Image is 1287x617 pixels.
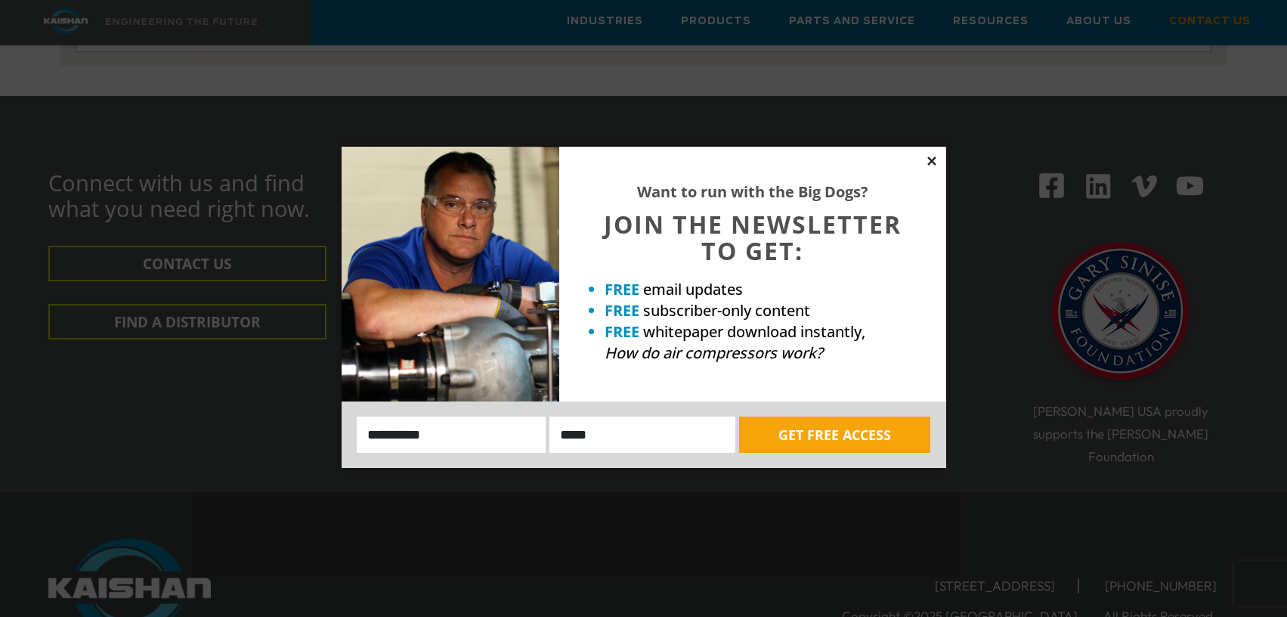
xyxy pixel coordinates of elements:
strong: FREE [605,279,639,299]
em: How do air compressors work? [605,343,823,363]
button: GET FREE ACCESS [739,417,930,453]
strong: FREE [605,321,639,342]
span: JOIN THE NEWSLETTER TO GET: [604,208,902,267]
strong: Want to run with the Big Dogs? [637,181,868,202]
span: whitepaper download instantly, [643,321,865,342]
span: email updates [643,279,743,299]
input: Email [549,417,735,453]
span: subscriber-only content [643,300,810,321]
input: Name: [357,417,546,453]
button: Close [925,154,939,168]
strong: FREE [605,300,639,321]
